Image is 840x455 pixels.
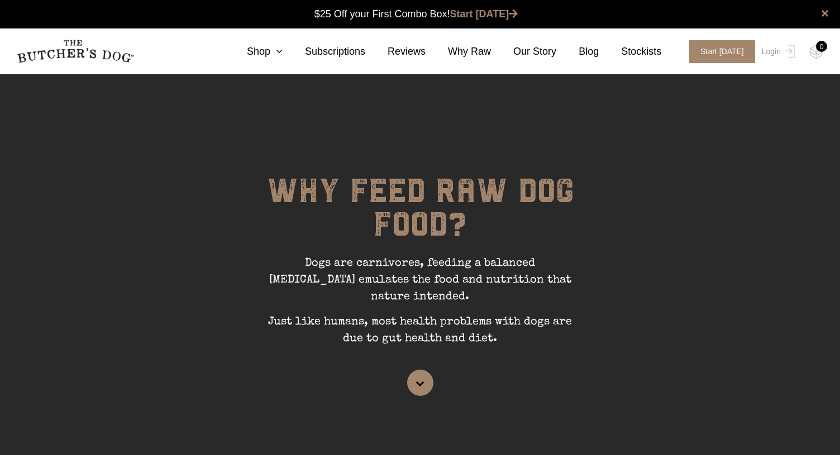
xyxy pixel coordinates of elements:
[491,44,556,59] a: Our Story
[365,44,426,59] a: Reviews
[821,7,829,20] a: close
[678,40,759,63] a: Start [DATE]
[450,8,518,20] a: Start [DATE]
[283,44,365,59] a: Subscriptions
[816,41,827,52] div: 0
[252,174,588,255] h1: WHY FEED RAW DOG FOOD?
[252,255,588,314] p: Dogs are carnivores, feeding a balanced [MEDICAL_DATA] emulates the food and nutrition that natur...
[809,45,823,59] img: TBD_Cart-Empty.png
[252,314,588,356] p: Just like humans, most health problems with dogs are due to gut health and diet.
[599,44,661,59] a: Stockists
[426,44,491,59] a: Why Raw
[556,44,599,59] a: Blog
[759,40,795,63] a: Login
[225,44,283,59] a: Shop
[689,40,755,63] span: Start [DATE]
